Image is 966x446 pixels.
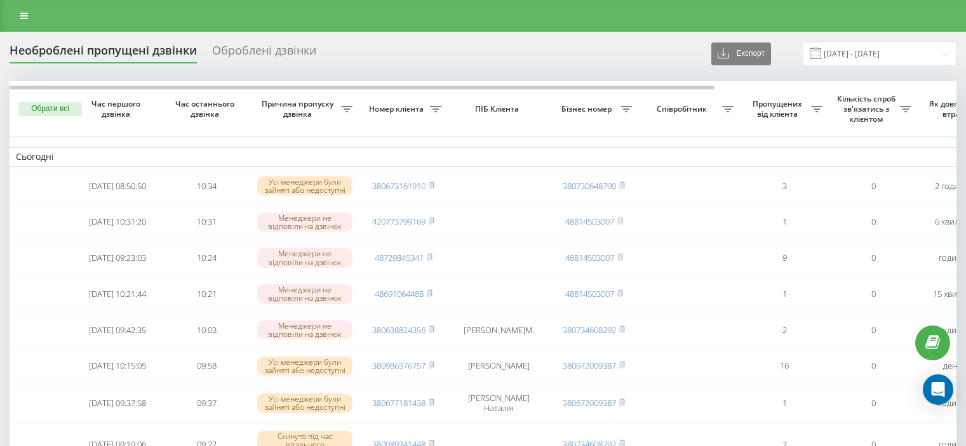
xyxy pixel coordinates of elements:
span: Час першого дзвінка [83,99,152,119]
td: 0 [829,385,918,421]
td: 10:31 [162,205,251,239]
td: 16 [740,350,829,383]
a: 48814503007 [565,252,614,263]
a: 380638824356 [372,324,426,336]
div: Необроблені пропущені дзвінки [10,44,197,63]
td: 2 [740,313,829,347]
a: 380677181438 [372,397,426,409]
span: Пропущених від клієнта [746,99,811,119]
button: Обрати всі [18,102,82,116]
td: 09:37 [162,385,251,421]
a: 48814503007 [565,216,614,227]
td: [DATE] 08:50:50 [73,169,162,203]
td: 1 [740,277,829,311]
td: 1 [740,385,829,421]
div: Усі менеджери були зайняті або недоступні [257,393,352,412]
td: [DATE] 09:23:03 [73,241,162,275]
td: 10:21 [162,277,251,311]
span: Кількість спроб зв'язатись з клієнтом [835,94,900,124]
td: 0 [829,313,918,347]
a: 380672009387 [563,397,616,409]
td: 09:58 [162,350,251,383]
td: 10:34 [162,169,251,203]
td: [PERSON_NAME]М. [448,313,549,347]
a: 380734608292 [563,324,616,336]
a: 380673161910 [372,180,426,192]
div: Усі менеджери були зайняті або недоступні [257,357,352,376]
td: [DATE] 09:42:35 [73,313,162,347]
div: Оброблені дзвінки [212,44,316,63]
a: 380986376757 [372,360,426,371]
td: [PERSON_NAME] Наталія [448,385,549,421]
div: Менеджери не відповіли на дзвінок [257,213,352,232]
span: Час останнього дзвінка [172,99,241,119]
div: Усі менеджери були зайняті або недоступні [257,176,352,195]
span: ПІБ Клієнта [459,104,539,114]
a: 420773799169 [372,216,426,227]
td: 1 [740,205,829,239]
td: [DATE] 10:15:05 [73,350,162,383]
span: Причина пропуску дзвінка [257,99,341,119]
span: Номер клієнта [365,104,430,114]
button: Експорт [711,43,771,65]
td: [PERSON_NAME] [448,350,549,383]
a: 48691064488 [375,288,424,299]
td: [DATE] 10:31:20 [73,205,162,239]
td: [DATE] 10:21:44 [73,277,162,311]
td: 10:24 [162,241,251,275]
div: Менеджери не відповіли на дзвінок [257,248,352,267]
td: 0 [829,277,918,311]
td: 0 [829,169,918,203]
div: Менеджери не відповіли на дзвінок [257,320,352,339]
td: 0 [829,205,918,239]
td: [DATE] 09:37:58 [73,385,162,421]
td: 3 [740,169,829,203]
a: 380672009387 [563,360,616,371]
a: 48729845341 [375,252,424,263]
div: Open Intercom Messenger [923,374,953,405]
td: 10:03 [162,313,251,347]
span: Бізнес номер [556,104,621,114]
div: Менеджери не відповіли на дзвінок [257,284,352,303]
span: Співробітник [645,104,722,114]
td: 0 [829,241,918,275]
a: 380730648790 [563,180,616,192]
td: 0 [829,350,918,383]
a: 48814503007 [565,288,614,299]
td: 9 [740,241,829,275]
